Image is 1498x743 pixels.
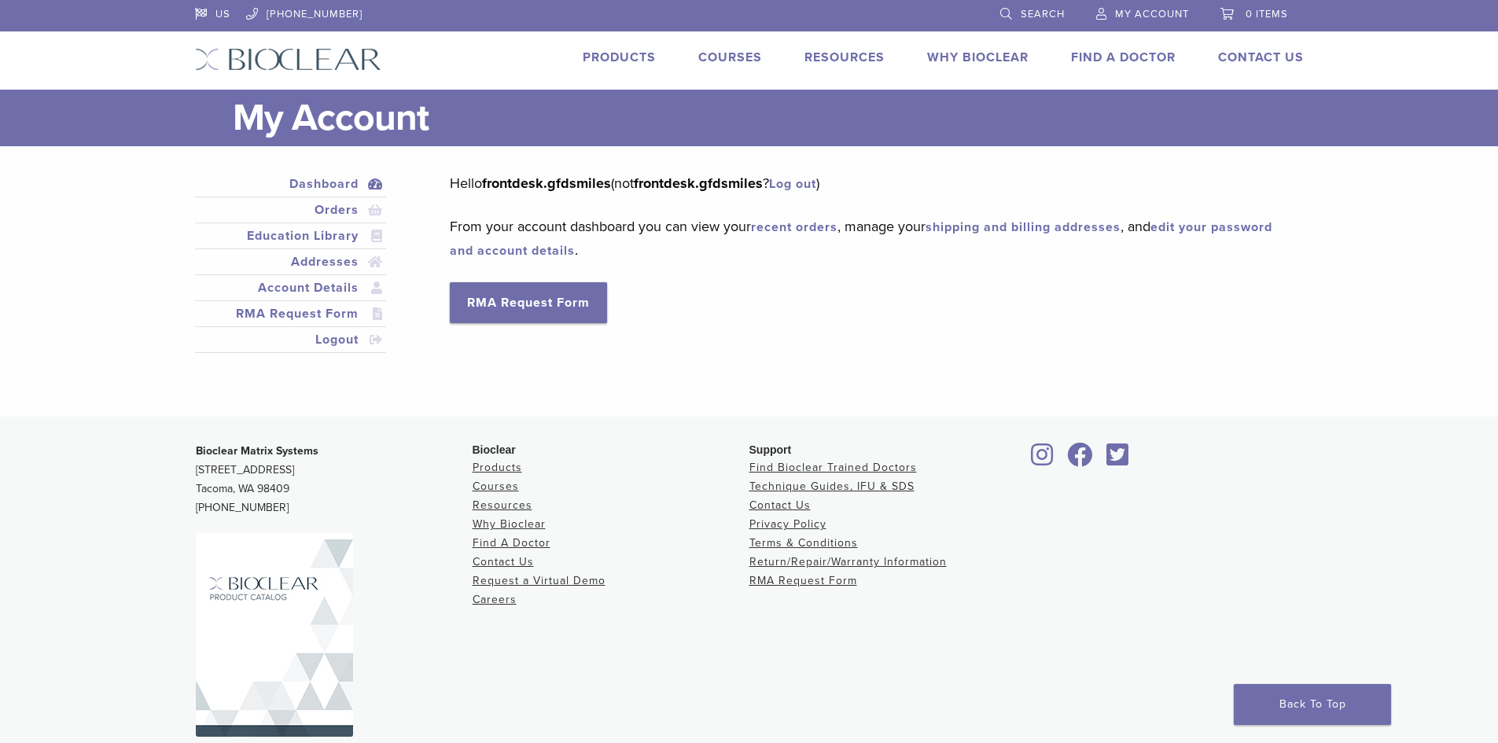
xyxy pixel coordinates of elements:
[1021,8,1065,20] span: Search
[473,498,532,512] a: Resources
[195,48,381,71] img: Bioclear
[473,461,522,474] a: Products
[751,219,837,235] a: recent orders
[1026,452,1059,468] a: Bioclear
[749,443,792,456] span: Support
[769,176,816,192] a: Log out
[233,90,1304,146] h1: My Account
[749,461,917,474] a: Find Bioclear Trained Doctors
[450,171,1279,195] p: Hello (not ? )
[482,175,611,192] strong: frontdesk.gfdsmiles
[749,536,858,550] a: Terms & Conditions
[749,517,826,531] a: Privacy Policy
[1071,50,1176,65] a: Find A Doctor
[473,555,534,568] a: Contact Us
[583,50,656,65] a: Products
[473,480,519,493] a: Courses
[450,215,1279,262] p: From your account dashboard you can view your , manage your , and .
[198,304,384,323] a: RMA Request Form
[473,593,517,606] a: Careers
[198,200,384,219] a: Orders
[473,574,605,587] a: Request a Virtual Demo
[196,533,353,737] img: Bioclear
[198,330,384,349] a: Logout
[1102,452,1135,468] a: Bioclear
[1115,8,1189,20] span: My Account
[450,282,607,323] a: RMA Request Form
[198,175,384,193] a: Dashboard
[926,219,1121,235] a: shipping and billing addresses
[198,252,384,271] a: Addresses
[196,442,473,517] p: [STREET_ADDRESS] Tacoma, WA 98409 [PHONE_NUMBER]
[749,574,857,587] a: RMA Request Form
[749,480,915,493] a: Technique Guides, IFU & SDS
[473,443,516,456] span: Bioclear
[196,444,318,458] strong: Bioclear Matrix Systems
[1218,50,1304,65] a: Contact Us
[804,50,885,65] a: Resources
[1062,452,1099,468] a: Bioclear
[1234,684,1391,725] a: Back To Top
[634,175,763,192] strong: frontdesk.gfdsmiles
[198,278,384,297] a: Account Details
[473,517,546,531] a: Why Bioclear
[198,226,384,245] a: Education Library
[473,536,550,550] a: Find A Doctor
[927,50,1029,65] a: Why Bioclear
[749,498,811,512] a: Contact Us
[749,555,947,568] a: Return/Repair/Warranty Information
[195,171,387,372] nav: Account pages
[1246,8,1288,20] span: 0 items
[698,50,762,65] a: Courses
